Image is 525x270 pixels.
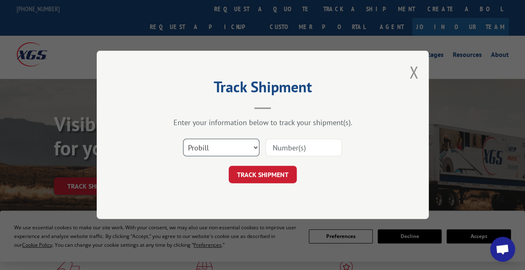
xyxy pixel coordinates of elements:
div: Enter your information below to track your shipment(s). [138,118,387,128]
input: Number(s) [266,139,342,157]
a: Open chat [490,237,515,262]
h2: Track Shipment [138,81,387,97]
button: TRACK SHIPMENT [229,166,297,184]
button: Close modal [409,61,418,83]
